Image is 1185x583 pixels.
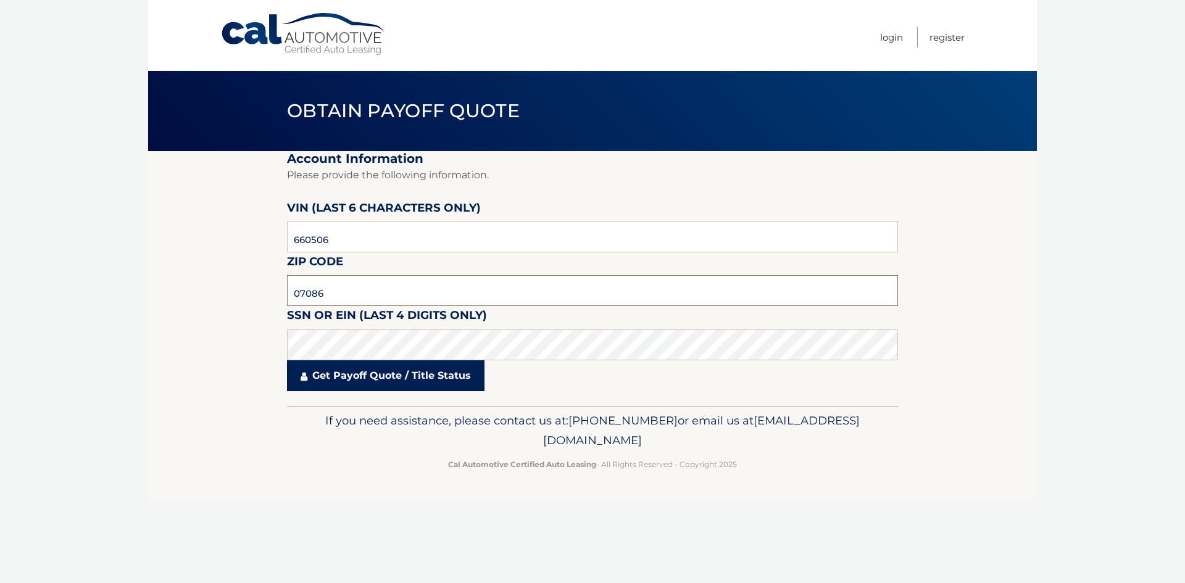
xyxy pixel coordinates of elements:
span: [PHONE_NUMBER] [568,413,678,428]
label: Zip Code [287,252,343,275]
a: Register [929,27,965,48]
label: VIN (last 6 characters only) [287,199,481,221]
a: Cal Automotive [220,12,387,56]
span: Obtain Payoff Quote [287,99,520,122]
h2: Account Information [287,151,898,167]
label: SSN or EIN (last 4 digits only) [287,306,487,329]
a: Get Payoff Quote / Title Status [287,360,484,391]
a: Login [880,27,903,48]
p: - All Rights Reserved - Copyright 2025 [295,458,890,471]
strong: Cal Automotive Certified Auto Leasing [448,460,596,469]
p: Please provide the following information. [287,167,898,184]
p: If you need assistance, please contact us at: or email us at [295,411,890,450]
